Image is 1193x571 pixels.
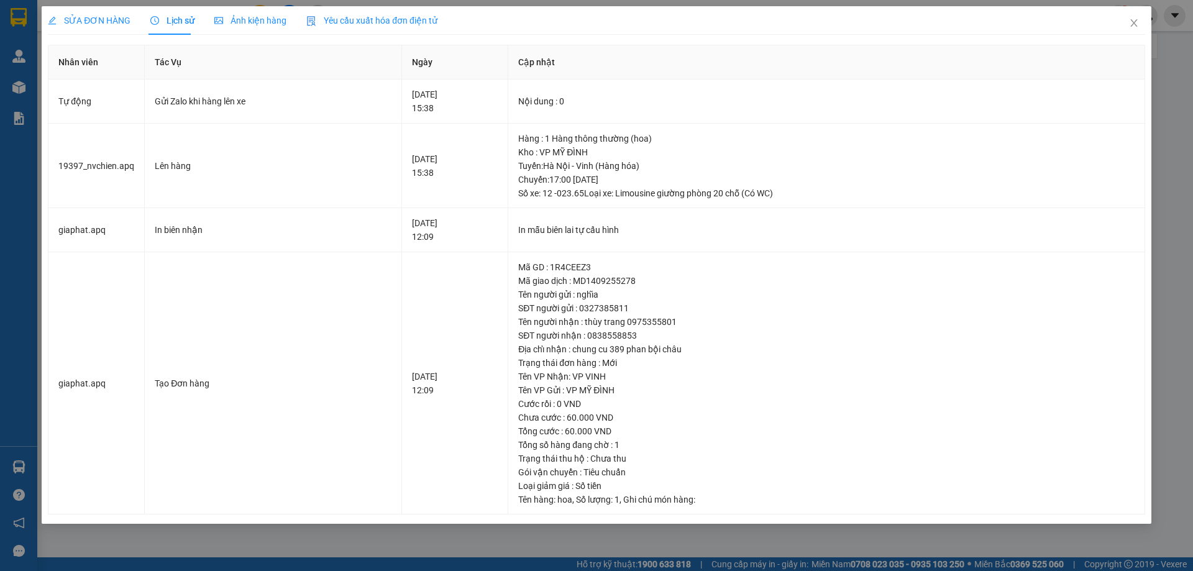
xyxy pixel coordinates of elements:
[412,216,498,244] div: [DATE] 12:09
[518,301,1135,315] div: SĐT người gửi : 0327385811
[518,452,1135,465] div: Trạng thái thu hộ : Chưa thu
[518,94,1135,108] div: Nội dung : 0
[214,16,223,25] span: picture
[402,45,508,80] th: Ngày
[306,16,316,26] img: icon
[518,342,1135,356] div: Địa chỉ nhận : chung cu 389 phan bội châu
[518,370,1135,383] div: Tên VP Nhận: VP VINH
[518,274,1135,288] div: Mã giao dịch : MD1409255278
[518,383,1135,397] div: Tên VP Gửi : VP MỸ ĐÌNH
[518,315,1135,329] div: Tên người nhận : thùy trang 0975355801
[48,16,57,25] span: edit
[48,80,145,124] td: Tự động
[48,16,130,25] span: SỬA ĐƠN HÀNG
[518,329,1135,342] div: SĐT người nhận : 0838558853
[155,159,391,173] div: Lên hàng
[48,208,145,252] td: giaphat.apq
[518,493,1135,506] div: Tên hàng: , Số lượng: , Ghi chú món hàng:
[150,16,159,25] span: clock-circle
[48,252,145,515] td: giaphat.apq
[155,377,391,390] div: Tạo Đơn hàng
[1129,18,1139,28] span: close
[412,152,498,180] div: [DATE] 15:38
[214,16,286,25] span: Ảnh kiện hàng
[518,288,1135,301] div: Tên người gửi : nghĩa
[48,124,145,209] td: 19397_nvchien.apq
[150,16,194,25] span: Lịch sử
[155,223,391,237] div: In biên nhận
[518,260,1135,274] div: Mã GD : 1R4CEEZ3
[48,45,145,80] th: Nhân viên
[412,88,498,115] div: [DATE] 15:38
[518,438,1135,452] div: Tổng số hàng đang chờ : 1
[518,479,1135,493] div: Loại giảm giá : Số tiền
[1117,6,1151,41] button: Close
[557,495,572,505] span: hoa
[306,16,437,25] span: Yêu cầu xuất hóa đơn điện tử
[615,495,619,505] span: 1
[518,424,1135,438] div: Tổng cước : 60.000 VND
[518,356,1135,370] div: Trạng thái đơn hàng : Mới
[518,411,1135,424] div: Chưa cước : 60.000 VND
[518,397,1135,411] div: Cước rồi : 0 VND
[518,132,1135,145] div: Hàng : 1 Hàng thông thường (hoa)
[518,145,1135,159] div: Kho : VP MỸ ĐÌNH
[508,45,1145,80] th: Cập nhật
[518,465,1135,479] div: Gói vận chuyển : Tiêu chuẩn
[518,159,1135,200] div: Tuyến : Hà Nội - Vinh (Hàng hóa) Chuyến: 17:00 [DATE] Số xe: 12 -023.65 Loại xe: Limousine giường...
[145,45,402,80] th: Tác Vụ
[518,223,1135,237] div: In mẫu biên lai tự cấu hình
[412,370,498,397] div: [DATE] 12:09
[155,94,391,108] div: Gửi Zalo khi hàng lên xe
